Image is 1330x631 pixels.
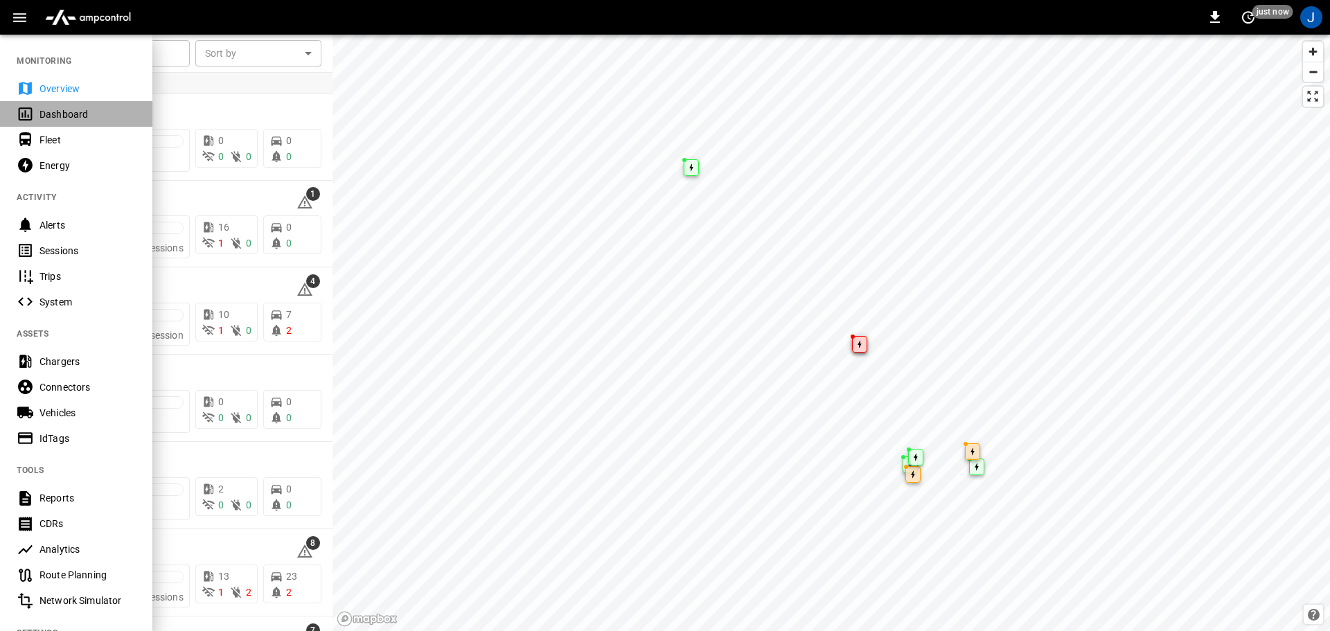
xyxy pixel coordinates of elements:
div: IdTags [39,432,136,445]
div: Chargers [39,355,136,368]
div: Energy [39,159,136,172]
div: profile-icon [1300,6,1322,28]
div: Dashboard [39,107,136,121]
div: System [39,295,136,309]
div: Analytics [39,542,136,556]
div: Overview [39,82,136,96]
div: Route Planning [39,568,136,582]
span: just now [1252,5,1293,19]
img: ampcontrol.io logo [39,4,136,30]
div: Connectors [39,380,136,394]
div: Vehicles [39,406,136,420]
div: Fleet [39,133,136,147]
div: Network Simulator [39,594,136,607]
div: Sessions [39,244,136,258]
div: Reports [39,491,136,505]
button: set refresh interval [1237,6,1259,28]
div: CDRs [39,517,136,531]
div: Trips [39,269,136,283]
div: Alerts [39,218,136,232]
